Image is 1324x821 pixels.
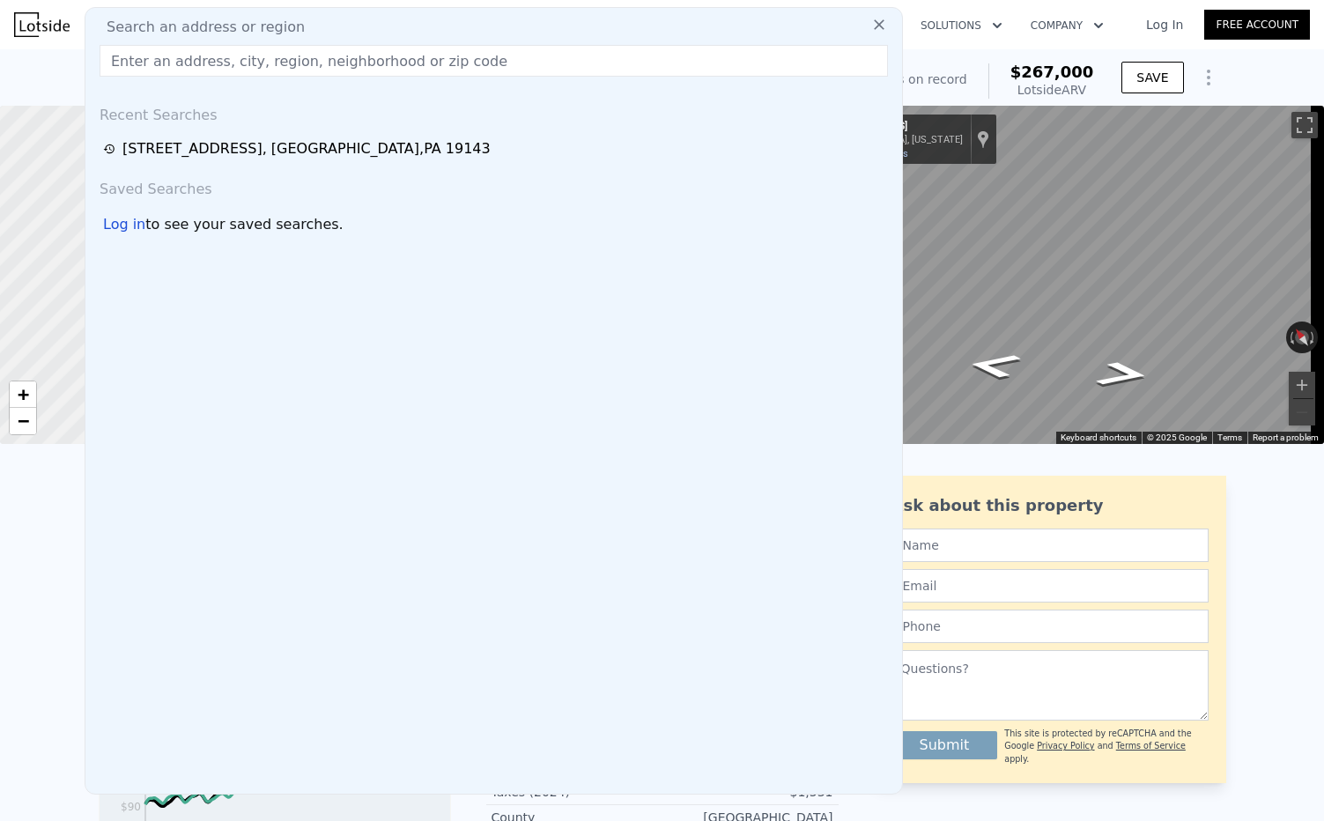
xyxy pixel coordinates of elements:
[806,106,1324,444] div: Street View
[18,383,29,405] span: +
[977,129,989,149] a: Show location on map
[1121,62,1183,93] button: SAVE
[891,493,1209,518] div: Ask about this property
[92,91,895,133] div: Recent Searches
[92,17,305,38] span: Search an address or region
[103,214,145,235] div: Log in
[906,10,1017,41] button: Solutions
[100,45,888,77] input: Enter an address, city, region, neighborhood or zip code
[1309,322,1319,353] button: Rotate clockwise
[806,106,1324,444] div: Map
[14,12,70,37] img: Lotside
[1253,433,1319,442] a: Report a problem
[944,346,1044,384] path: Go Northwest, S 59th St
[1204,10,1310,40] a: Free Account
[1125,16,1204,33] a: Log In
[1191,60,1226,95] button: Show Options
[122,138,491,159] div: [STREET_ADDRESS] , [GEOGRAPHIC_DATA] , PA 19143
[891,731,998,759] button: Submit
[1291,112,1318,138] button: Toggle fullscreen view
[1017,10,1118,41] button: Company
[103,138,890,159] a: [STREET_ADDRESS], [GEOGRAPHIC_DATA],PA 19143
[891,529,1209,562] input: Name
[891,569,1209,603] input: Email
[10,381,36,408] a: Zoom in
[1010,63,1094,81] span: $267,000
[92,165,895,207] div: Saved Searches
[891,610,1209,643] input: Phone
[1116,741,1186,751] a: Terms of Service
[1061,432,1136,444] button: Keyboard shortcuts
[10,408,36,434] a: Zoom out
[1147,433,1207,442] span: © 2025 Google
[1037,741,1094,751] a: Privacy Policy
[1010,81,1094,99] div: Lotside ARV
[1004,728,1208,766] div: This site is protected by reCAPTCHA and the Google and apply.
[18,410,29,432] span: −
[1074,355,1173,393] path: Go Southeast, S 59th St
[1217,433,1242,442] a: Terms
[1287,321,1316,354] button: Reset the view
[1286,322,1296,353] button: Rotate counterclockwise
[1289,372,1315,398] button: Zoom in
[145,214,343,235] span: to see your saved searches.
[121,801,141,813] tspan: $90
[1289,399,1315,425] button: Zoom out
